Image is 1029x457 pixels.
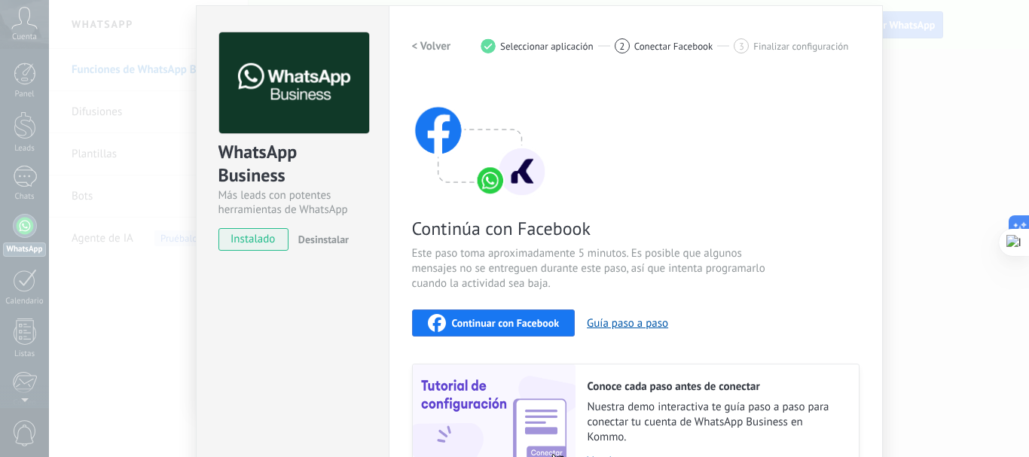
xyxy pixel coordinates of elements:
span: Finalizar configuración [753,41,848,52]
span: Nuestra demo interactiva te guía paso a paso para conectar tu cuenta de WhatsApp Business en Kommo. [588,400,844,445]
img: logo_main.png [219,32,369,134]
span: instalado [219,228,288,251]
span: Conectar Facebook [634,41,713,52]
span: Este paso toma aproximadamente 5 minutos. Es posible que algunos mensajes no se entreguen durante... [412,246,771,291]
div: WhatsApp Business [218,140,367,188]
span: 3 [739,40,744,53]
button: Continuar con Facebook [412,309,576,337]
button: Desinstalar [292,228,349,251]
span: Seleccionar aplicación [500,41,594,52]
span: Continúa con Facebook [412,217,771,240]
button: < Volver [412,32,451,59]
h2: Conoce cada paso antes de conectar [588,379,844,394]
div: Más leads con potentes herramientas de WhatsApp [218,188,367,217]
h2: < Volver [412,39,451,53]
button: Guía paso a paso [587,316,668,331]
img: connect with facebook [412,78,548,198]
span: Continuar con Facebook [452,318,560,328]
span: 2 [619,40,624,53]
span: Desinstalar [298,233,349,246]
